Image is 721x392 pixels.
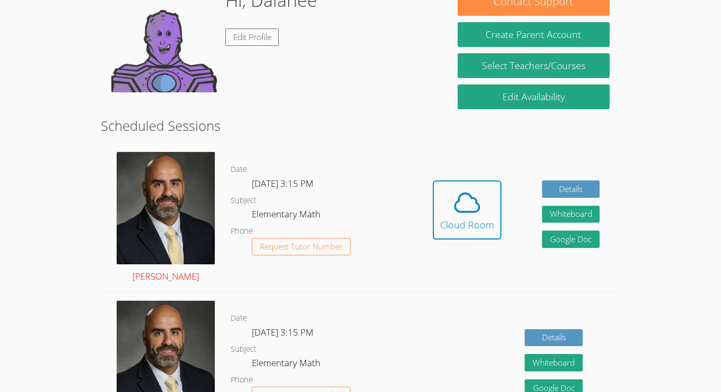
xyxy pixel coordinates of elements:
[117,152,215,264] img: avatar.png
[231,163,247,176] dt: Date
[433,180,501,240] button: Cloud Room
[101,116,620,136] h2: Scheduled Sessions
[252,326,314,338] span: [DATE] 3:15 PM
[252,207,322,225] dd: Elementary Math
[458,84,610,109] a: Edit Availability
[542,206,600,223] button: Whiteboard
[231,312,247,325] dt: Date
[252,177,314,189] span: [DATE] 3:15 PM
[252,356,322,374] dd: Elementary Math
[231,343,257,356] dt: Subject
[525,329,583,347] a: Details
[225,28,279,46] a: Edit Profile
[542,180,600,198] a: Details
[252,238,350,255] button: Request Tutor Number
[231,225,253,238] dt: Phone
[458,22,610,47] button: Create Parent Account
[440,217,494,232] div: Cloud Room
[117,152,215,284] a: [PERSON_NAME]
[231,374,253,387] dt: Phone
[542,231,600,248] a: Google Doc
[458,53,610,78] a: Select Teachers/Courses
[231,194,257,207] dt: Subject
[260,243,343,251] span: Request Tutor Number
[525,354,583,371] button: Whiteboard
